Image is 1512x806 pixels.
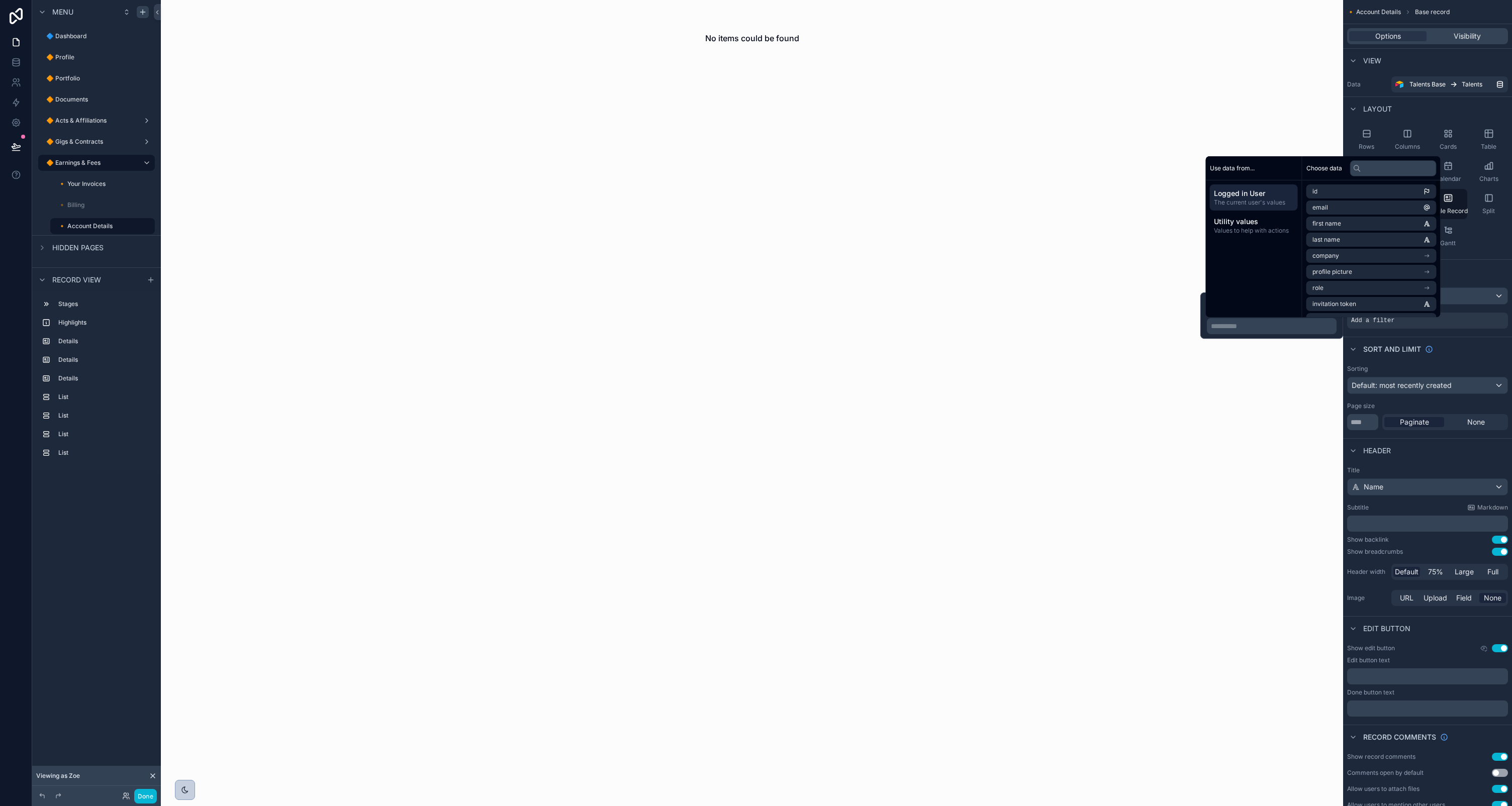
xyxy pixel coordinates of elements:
[1415,8,1450,16] span: Base record
[1440,239,1456,247] span: Gantt
[1467,503,1508,512] a: Markdown
[1440,143,1457,151] span: Cards
[1400,417,1429,427] span: Paginate
[38,91,155,108] a: 🔶 Documents
[1347,125,1386,155] button: Rows
[1388,125,1427,155] button: Columns
[58,337,151,345] label: Details
[1456,593,1472,603] span: Field
[50,197,155,213] a: 🔸 Billing
[32,291,161,471] div: scrollable content
[1347,548,1403,556] div: Show breadcrumbs
[1351,317,1394,325] span: Add a filter
[58,222,149,230] label: 🔸 Account Details
[1363,446,1391,456] span: Header
[1435,175,1461,183] span: Calendar
[1428,567,1443,577] span: 75%
[1347,700,1508,717] div: scrollable content
[58,201,153,209] label: 🔸 Billing
[46,159,135,167] label: 🔶 Earnings & Fees
[46,117,139,125] label: 🔶 Acts & Affiliations
[1469,157,1508,187] button: Charts
[1467,417,1485,427] span: None
[52,275,101,285] span: Record view
[52,7,73,17] span: Menu
[1347,644,1395,652] label: Show edit button
[38,28,155,44] a: 🔷 Dashboard
[1363,344,1421,354] span: Sort And Limit
[38,113,155,129] a: 🔶 Acts & Affiliations
[1210,164,1255,172] span: Use data from...
[1409,80,1446,88] span: Talents Base
[1347,656,1390,664] label: Edit button text
[58,430,151,438] label: List
[1347,668,1508,684] div: scrollable content
[1347,80,1387,88] label: Data
[1477,503,1508,512] span: Markdown
[1347,785,1420,793] div: Allow users to attach files
[1363,732,1436,742] span: Record comments
[38,49,155,65] a: 🔶 Profile
[1347,594,1387,602] label: Image
[46,138,139,146] label: 🔶 Gigs & Contracts
[1363,104,1392,114] span: Layout
[38,155,155,171] a: 🔶 Earnings & Fees
[1424,593,1447,603] span: Upload
[1395,143,1420,151] span: Columns
[1487,567,1498,577] span: Full
[46,95,153,104] label: 🔶 Documents
[1375,31,1401,41] span: Options
[1347,478,1508,495] button: Name
[1481,143,1496,151] span: Table
[58,393,151,401] label: List
[1482,207,1495,215] span: Split
[1429,221,1467,251] button: Gantt
[58,180,153,188] label: 🔸 Your Invoices
[1363,56,1381,66] span: View
[1400,593,1413,603] span: URL
[46,53,153,61] label: 🔶 Profile
[1363,624,1410,634] span: Edit button
[1347,503,1369,512] label: Subtitle
[58,412,151,420] label: List
[1214,217,1294,227] span: Utility values
[1395,80,1403,88] img: Airtable Logo
[1484,593,1501,603] span: None
[1391,76,1508,92] a: Talents BaseTalents
[1428,207,1468,215] span: Single Record
[1347,516,1508,532] div: scrollable content
[1462,80,1482,88] span: Talents
[134,789,157,803] button: Done
[52,243,104,253] span: Hidden pages
[1347,377,1508,394] button: Default: most recently created
[1347,402,1375,410] label: Page size
[1469,125,1508,155] button: Table
[58,300,151,308] label: Stages
[1455,567,1474,577] span: Large
[1214,198,1294,207] span: The current user's values
[1429,189,1467,219] button: Single Record
[1206,180,1302,243] div: scrollable content
[1429,157,1467,187] button: Calendar
[50,176,155,192] a: 🔸 Your Invoices
[1214,227,1294,235] span: Values to help with actions
[58,374,151,382] label: Details
[1352,381,1452,389] span: Default: most recently created
[1347,536,1389,544] div: Show backlink
[1364,482,1383,492] span: Name
[1429,125,1467,155] button: Cards
[46,32,153,40] label: 🔷 Dashboard
[1214,188,1294,198] span: Logged in User
[38,134,155,150] a: 🔶 Gigs & Contracts
[1479,175,1498,183] span: Charts
[1469,189,1508,219] button: Split
[1306,164,1342,172] span: Choose data
[58,319,151,327] label: Highlights
[1395,567,1419,577] span: Default
[1347,688,1394,696] label: Done button text
[36,772,80,780] span: Viewing as Zoe
[1454,31,1481,41] span: Visibility
[1359,143,1374,151] span: Rows
[1347,8,1401,16] span: 🔸 Account Details
[58,356,151,364] label: Details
